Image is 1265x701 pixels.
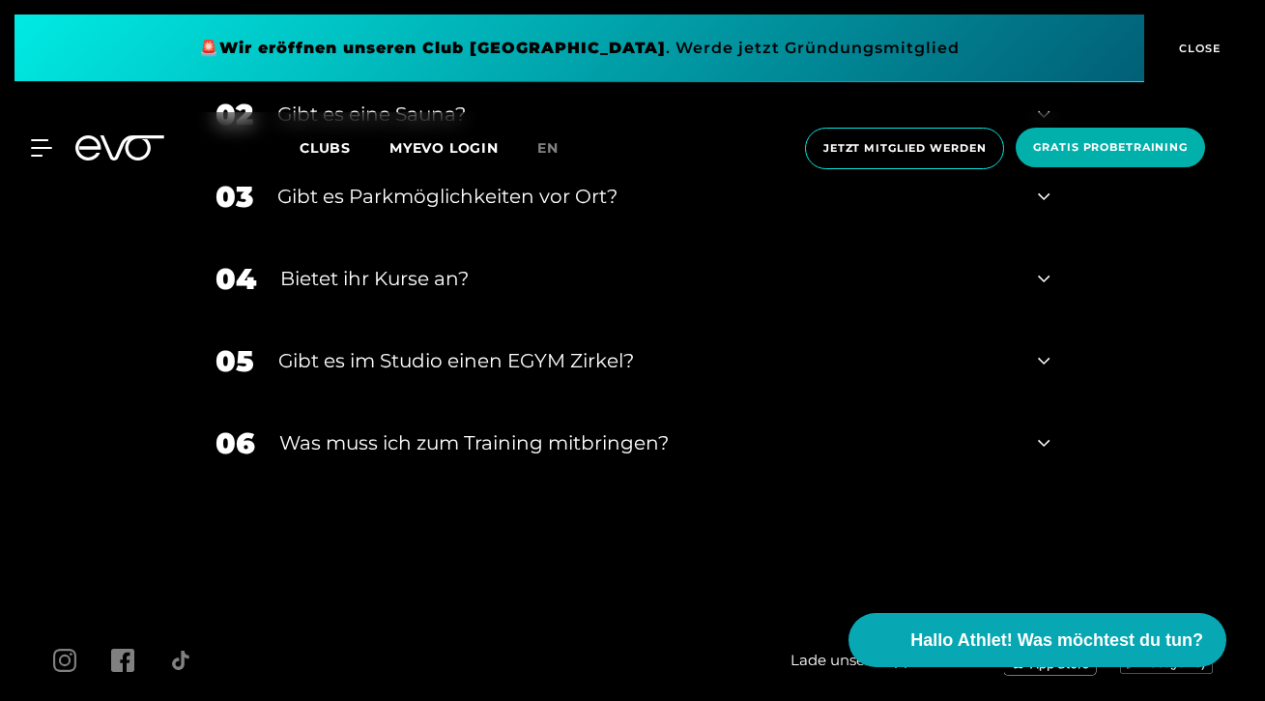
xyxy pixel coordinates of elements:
div: 05 [216,339,254,383]
span: Gratis Probetraining [1033,139,1188,156]
button: Hallo Athlet! Was möchtest du tun? [848,613,1226,667]
span: Jetzt Mitglied werden [823,140,986,157]
span: Lade unsere App herunter [791,650,981,672]
a: Clubs [300,138,389,157]
div: 04 [216,257,256,301]
button: CLOSE [1144,15,1251,82]
div: Bietet ihr Kurse an? [280,264,1015,293]
a: Jetzt Mitglied werden [799,128,1010,169]
span: Clubs [300,139,351,157]
span: en [537,139,559,157]
a: en [537,137,582,160]
div: 06 [216,422,255,465]
div: Gibt es im Studio einen EGYM Zirkel? [278,346,1015,375]
span: CLOSE [1174,40,1222,57]
div: Was muss ich zum Training mitbringen? [279,428,1015,457]
a: Gratis Probetraining [1010,128,1211,169]
a: MYEVO LOGIN [389,139,499,157]
span: Hallo Athlet! Was möchtest du tun? [910,628,1203,654]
